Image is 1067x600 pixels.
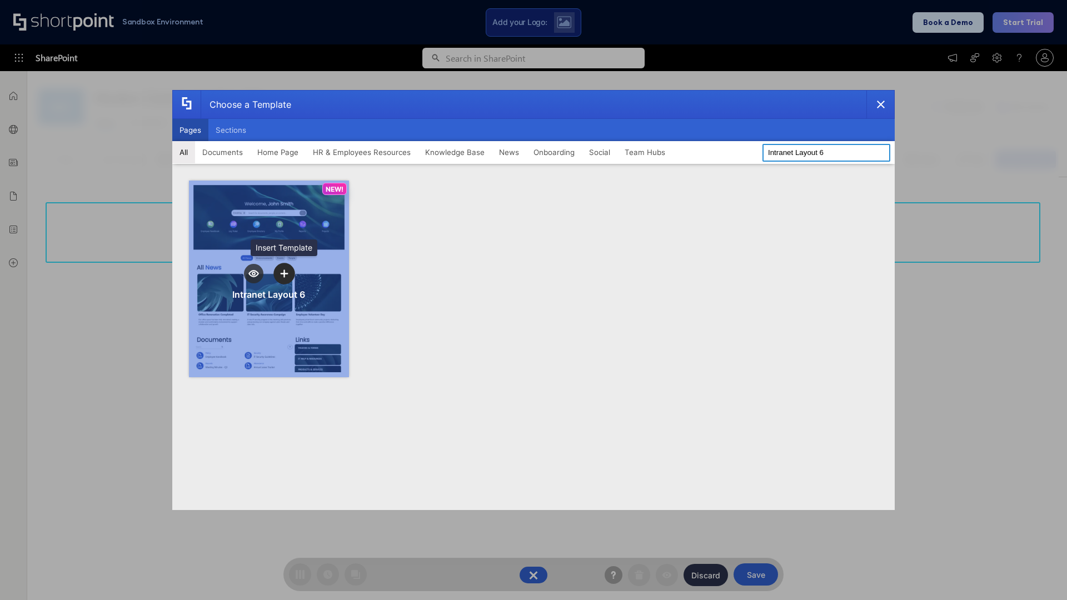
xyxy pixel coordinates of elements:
button: Pages [172,119,208,141]
div: Intranet Layout 6 [232,289,305,300]
button: Knowledge Base [418,141,492,163]
button: HR & Employees Resources [306,141,418,163]
button: Home Page [250,141,306,163]
div: template selector [172,90,895,510]
input: Search [762,144,890,162]
button: Onboarding [526,141,582,163]
p: NEW! [326,185,343,193]
button: Sections [208,119,253,141]
div: Choose a Template [201,91,291,118]
iframe: Chat Widget [1011,547,1067,600]
button: News [492,141,526,163]
button: Social [582,141,617,163]
button: Team Hubs [617,141,672,163]
button: All [172,141,195,163]
button: Documents [195,141,250,163]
